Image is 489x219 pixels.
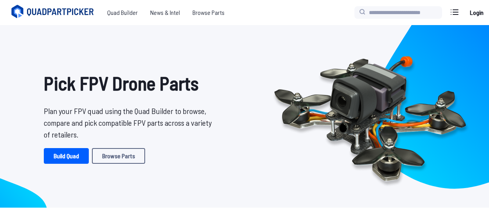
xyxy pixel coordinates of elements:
a: Quad Builder [101,5,144,20]
a: Browse Parts [186,5,231,20]
p: Plan your FPV quad using the Quad Builder to browse, compare and pick compatible FPV parts across... [44,105,214,140]
a: Browse Parts [92,148,145,164]
a: Login [467,5,486,20]
img: Quadcopter [257,38,483,195]
a: Build Quad [44,148,89,164]
a: News & Intel [144,5,186,20]
h1: Pick FPV Drone Parts [44,69,214,97]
